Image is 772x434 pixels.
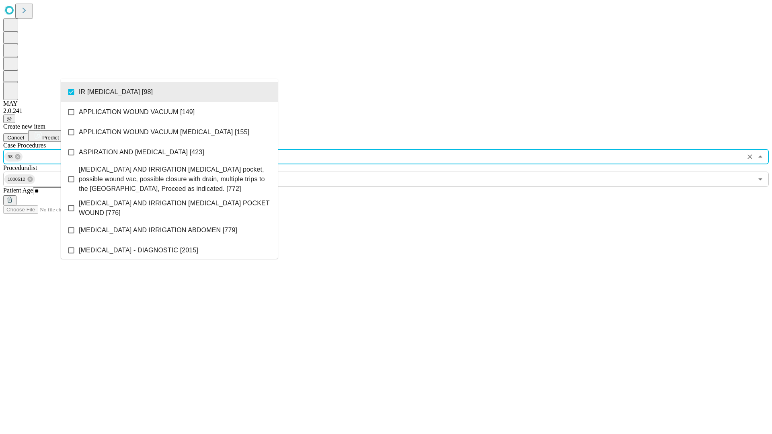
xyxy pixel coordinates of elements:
[3,100,769,107] div: MAY
[79,246,198,255] span: [MEDICAL_DATA] - DIAGNOSTIC [2015]
[3,164,37,171] span: Proceduralist
[79,127,249,137] span: APPLICATION WOUND VACUUM [MEDICAL_DATA] [155]
[79,199,271,218] span: [MEDICAL_DATA] AND IRRIGATION [MEDICAL_DATA] POCKET WOUND [776]
[79,147,204,157] span: ASPIRATION AND [MEDICAL_DATA] [423]
[3,123,45,130] span: Create new item
[3,133,28,142] button: Cancel
[4,175,29,184] span: 1000512
[3,187,33,194] span: Patient Age
[79,225,237,235] span: [MEDICAL_DATA] AND IRRIGATION ABDOMEN [779]
[3,142,46,149] span: Scheduled Procedure
[4,152,23,162] div: 98
[79,165,271,194] span: [MEDICAL_DATA] AND IRRIGATION [MEDICAL_DATA] pocket, possible wound vac, possible closure with dr...
[6,116,12,122] span: @
[4,152,16,162] span: 98
[79,107,195,117] span: APPLICATION WOUND VACUUM [149]
[3,107,769,115] div: 2.0.241
[755,174,766,185] button: Open
[3,115,15,123] button: @
[42,135,59,141] span: Predict
[755,151,766,162] button: Close
[4,174,35,184] div: 1000512
[744,151,756,162] button: Clear
[28,130,65,142] button: Predict
[79,87,153,97] span: IR [MEDICAL_DATA] [98]
[7,135,24,141] span: Cancel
